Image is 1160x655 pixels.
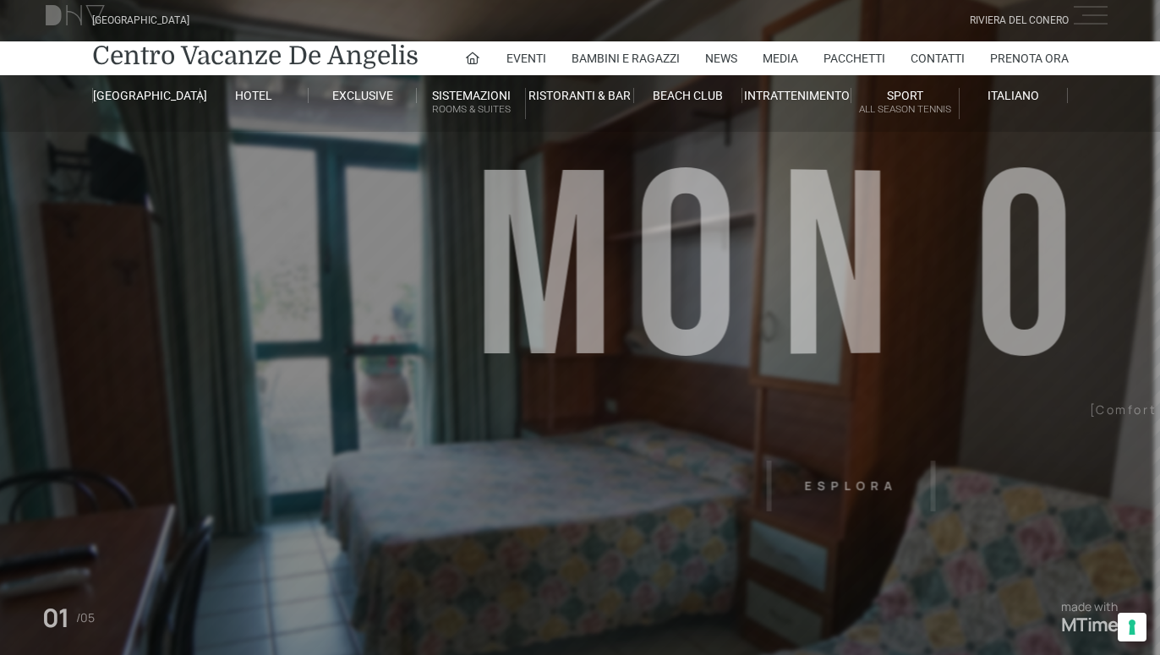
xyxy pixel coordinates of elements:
span: Italiano [988,89,1039,102]
a: Ristoranti & Bar [526,88,634,103]
button: Le tue preferenze relative al consenso per le tecnologie di tracciamento [1118,613,1146,641]
div: Riviera Del Conero [970,13,1069,29]
a: SportAll Season Tennis [851,88,960,119]
a: Prenota Ora [990,41,1069,75]
a: Media [763,41,798,75]
a: Italiano [960,88,1068,103]
a: Eventi [506,41,546,75]
a: Centro Vacanze De Angelis [92,39,419,73]
a: Exclusive [309,88,417,103]
a: Bambini e Ragazzi [572,41,680,75]
a: Beach Club [634,88,742,103]
a: Contatti [911,41,965,75]
div: [GEOGRAPHIC_DATA] [92,13,189,29]
a: Pacchetti [823,41,885,75]
a: [GEOGRAPHIC_DATA] [92,88,200,103]
a: SistemazioniRooms & Suites [417,88,525,119]
a: Intrattenimento [742,88,851,103]
a: News [705,41,737,75]
small: All Season Tennis [851,101,959,117]
a: Hotel [200,88,309,103]
small: Rooms & Suites [417,101,524,117]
